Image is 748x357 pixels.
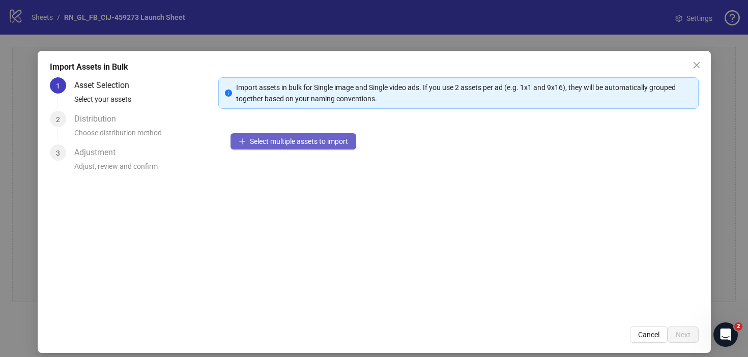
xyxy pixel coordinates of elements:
button: Select multiple assets to import [231,133,356,150]
button: Cancel [630,326,668,343]
button: Close [688,57,705,73]
span: info-circle [225,90,232,97]
span: 3 [56,149,60,157]
span: Cancel [638,331,659,339]
div: Distribution [74,111,124,127]
div: Choose distribution method [74,127,210,144]
span: 1 [56,82,60,90]
iframe: Intercom live chat [713,322,738,347]
span: 2 [56,115,60,124]
span: 2 [734,322,742,331]
div: Select your assets [74,94,210,111]
button: Next [668,326,699,343]
div: Asset Selection [74,77,137,94]
span: Select multiple assets to import [250,137,348,145]
span: plus [239,138,246,145]
div: Import Assets in Bulk [50,61,699,73]
div: Adjust, review and confirm [74,161,210,178]
div: Import assets in bulk for Single image and Single video ads. If you use 2 assets per ad (e.g. 1x1... [236,82,692,104]
div: Adjustment [74,144,124,161]
span: close [693,61,701,69]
